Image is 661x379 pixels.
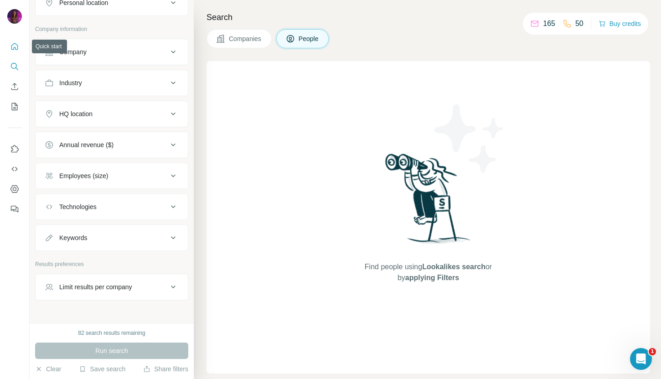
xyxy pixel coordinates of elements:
[7,98,22,115] button: My lists
[381,151,476,253] img: Surfe Illustration - Woman searching with binoculars
[355,261,501,283] span: Find people using or by
[35,260,188,268] p: Results preferences
[59,140,114,149] div: Annual revenue ($)
[36,103,188,125] button: HQ location
[59,282,132,292] div: Limit results per company
[7,78,22,95] button: Enrich CSV
[36,276,188,298] button: Limit results per company
[36,196,188,218] button: Technologies
[59,78,82,87] div: Industry
[36,41,188,63] button: Company
[299,34,320,43] span: People
[35,25,188,33] p: Company information
[429,97,511,179] img: Surfe Illustration - Stars
[78,329,145,337] div: 82 search results remaining
[649,348,656,355] span: 1
[59,233,87,242] div: Keywords
[59,171,108,180] div: Employees (size)
[7,58,22,75] button: Search
[543,18,555,29] p: 165
[422,263,485,271] span: Lookalikes search
[36,165,188,187] button: Employees (size)
[59,47,87,56] div: Company
[575,18,584,29] p: 50
[599,17,641,30] button: Buy credits
[207,11,650,24] h4: Search
[7,201,22,217] button: Feedback
[7,141,22,157] button: Use Surfe on LinkedIn
[36,72,188,94] button: Industry
[7,181,22,197] button: Dashboard
[59,109,93,118] div: HQ location
[7,161,22,177] button: Use Surfe API
[59,202,97,211] div: Technologies
[143,364,188,374] button: Share filters
[630,348,652,370] iframe: Intercom live chat
[229,34,262,43] span: Companies
[7,38,22,55] button: Quick start
[7,9,22,24] img: Avatar
[36,134,188,156] button: Annual revenue ($)
[405,274,459,282] span: applying Filters
[35,364,61,374] button: Clear
[36,227,188,249] button: Keywords
[79,364,125,374] button: Save search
